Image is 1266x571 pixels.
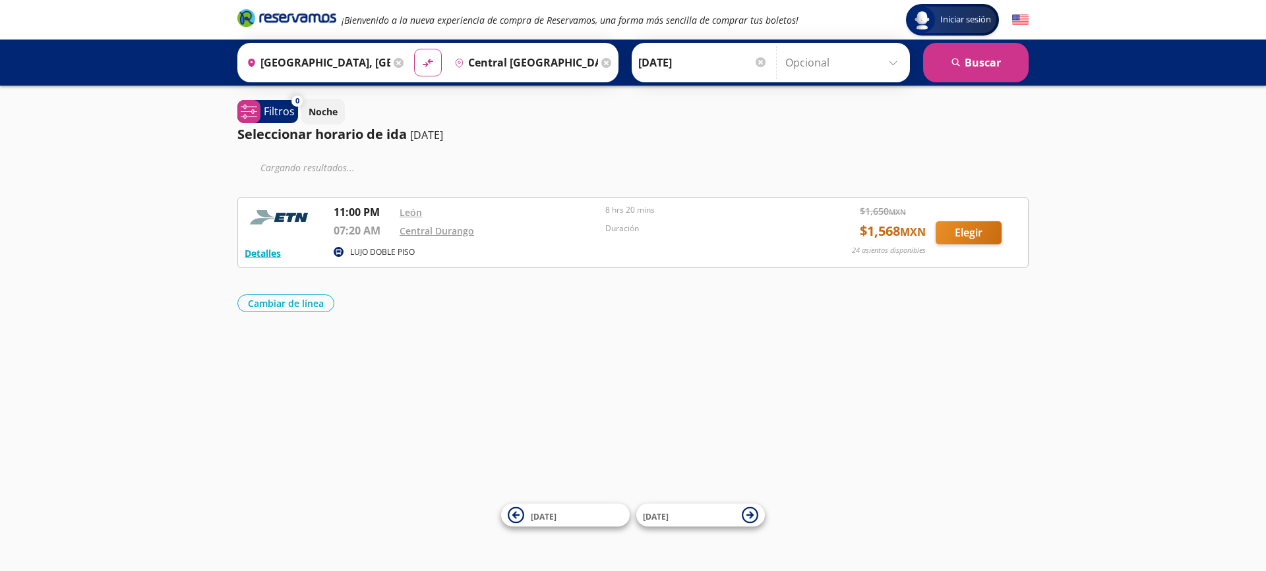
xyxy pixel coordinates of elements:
[852,245,926,256] p: 24 asientos disponibles
[295,95,299,107] span: 0
[237,124,407,144] p: Seleccionar horario de ida
[889,207,906,217] small: MXN
[935,13,996,26] span: Iniciar sesión
[400,225,474,237] a: Central Durango
[860,204,906,218] span: $ 1,650
[245,204,317,231] img: RESERVAMOS
[785,46,903,79] input: Opcional
[605,223,804,234] p: Duración
[531,510,557,522] span: [DATE]
[605,204,804,216] p: 8 hrs 20 mins
[334,223,393,238] p: 07:20 AM
[410,127,443,143] p: [DATE]
[860,221,926,241] span: $ 1,568
[936,221,1002,244] button: Elegir
[237,294,334,312] button: Cambiar de línea
[241,46,390,79] input: Buscar Origen
[309,105,338,119] p: Noche
[237,8,336,28] i: Brand Logo
[334,204,393,220] p: 11:00 PM
[638,46,768,79] input: Elegir Fecha
[449,46,598,79] input: Buscar Destino
[237,100,298,123] button: 0Filtros
[342,14,799,26] em: ¡Bienvenido a la nueva experiencia de compra de Reservamos, una forma más sencilla de comprar tus...
[900,225,926,239] small: MXN
[400,206,422,219] a: León
[264,103,295,119] p: Filtros
[636,504,765,527] button: [DATE]
[643,510,669,522] span: [DATE]
[245,246,281,260] button: Detalles
[301,99,345,124] button: Noche
[237,8,336,32] a: Brand Logo
[260,161,355,174] em: Cargando resultados ...
[501,504,630,527] button: [DATE]
[1012,12,1029,28] button: English
[350,246,415,258] p: LUJO DOBLE PISO
[923,43,1029,82] button: Buscar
